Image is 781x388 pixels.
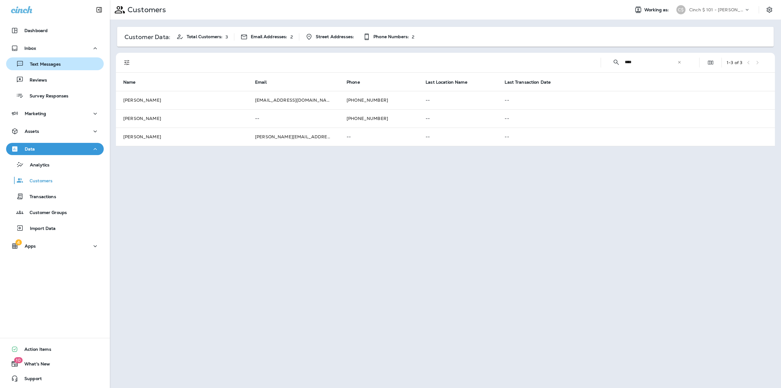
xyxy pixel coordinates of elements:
[6,158,104,171] button: Analytics
[23,178,52,184] p: Customers
[610,56,622,68] button: Collapse Search
[316,34,354,39] span: Street Addresses:
[248,128,339,146] td: [PERSON_NAME][EMAIL_ADDRESS][PERSON_NAME][DOMAIN_NAME]
[24,226,56,232] p: Import Data
[23,210,67,216] p: Customer Groups
[426,134,490,139] p: --
[23,78,47,83] p: Reviews
[24,162,49,168] p: Analytics
[426,80,467,85] span: Last Location Name
[25,147,35,151] p: Data
[14,357,23,363] span: 10
[347,134,411,139] p: --
[339,109,418,128] td: [PHONE_NUMBER]
[426,116,490,121] p: --
[25,244,36,248] p: Apps
[25,111,46,116] p: Marketing
[426,98,490,103] p: --
[6,343,104,355] button: Action Items
[225,34,228,39] p: 3
[6,57,104,70] button: Text Messages
[505,80,551,85] span: Last Transaction Date
[6,73,104,86] button: Reviews
[644,7,670,13] span: Working as:
[18,361,50,369] span: What's New
[347,80,360,85] span: Phone
[23,93,68,99] p: Survey Responses
[123,80,136,85] span: Name
[116,91,248,109] td: [PERSON_NAME]
[116,128,248,146] td: [PERSON_NAME]
[6,358,104,370] button: 10What's New
[251,34,287,39] span: Email Addresses:
[255,79,275,85] span: Email
[23,194,56,200] p: Transactions
[373,34,409,39] span: Phone Numbers:
[727,60,742,65] div: 1 - 3 of 3
[248,91,339,109] td: [EMAIL_ADDRESS][DOMAIN_NAME]
[125,5,166,14] p: Customers
[676,5,686,14] div: C$
[18,347,51,354] span: Action Items
[187,34,222,39] span: Total Customers:
[426,79,475,85] span: Last Location Name
[505,98,768,103] p: --
[24,46,36,51] p: Inbox
[347,79,368,85] span: Phone
[290,34,293,39] p: 2
[6,372,104,385] button: Support
[339,91,418,109] td: [PHONE_NUMBER]
[24,62,61,67] p: Text Messages
[6,107,104,120] button: Marketing
[6,42,104,54] button: Inbox
[6,190,104,203] button: Transactions
[123,79,144,85] span: Name
[116,109,248,128] td: [PERSON_NAME]
[6,222,104,234] button: Import Data
[689,7,744,12] p: Cinch $ 101 - [PERSON_NAME]
[6,240,104,252] button: 4Apps
[704,56,717,69] button: Edit Fields
[412,34,414,39] p: 2
[121,56,133,69] button: Filters
[15,239,22,245] span: 4
[6,125,104,137] button: Assets
[25,129,39,134] p: Assets
[18,376,42,383] span: Support
[6,89,104,102] button: Survey Responses
[764,4,775,15] button: Settings
[255,80,267,85] span: Email
[505,79,559,85] span: Last Transaction Date
[6,174,104,187] button: Customers
[6,206,104,219] button: Customer Groups
[6,24,104,37] button: Dashboard
[24,28,48,33] p: Dashboard
[505,134,768,139] p: --
[124,34,170,39] p: Customer Data:
[6,143,104,155] button: Data
[505,116,768,121] p: --
[91,4,108,16] button: Collapse Sidebar
[255,116,332,121] p: --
